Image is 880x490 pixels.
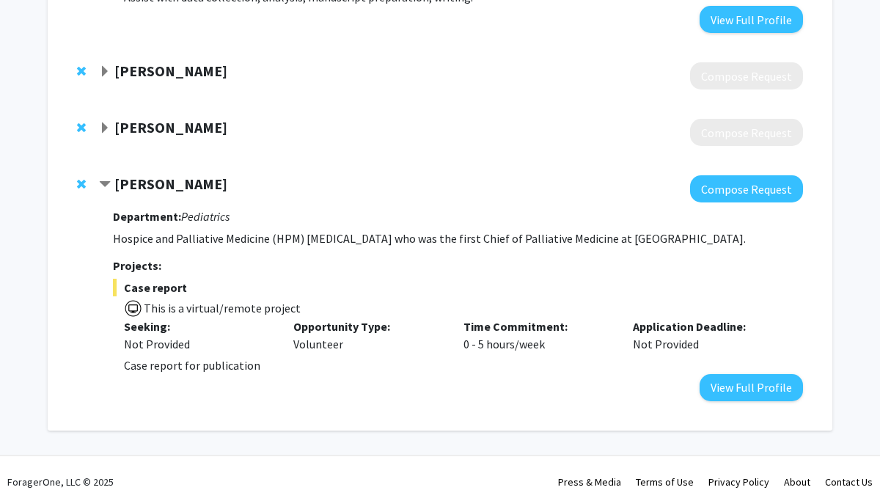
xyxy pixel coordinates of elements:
[636,475,694,489] a: Terms of Use
[784,475,810,489] a: About
[124,335,272,353] div: Not Provided
[700,6,803,33] button: View Full Profile
[181,209,230,224] i: Pediatrics
[113,279,803,296] span: Case report
[825,475,873,489] a: Contact Us
[114,175,227,193] strong: [PERSON_NAME]
[99,179,111,191] span: Contract Elissa Miller Bookmark
[77,65,86,77] span: Remove Kevin Min from bookmarks
[99,122,111,134] span: Expand Manuel Covarrubius Bookmark
[463,318,612,335] p: Time Commitment:
[114,62,227,80] strong: [PERSON_NAME]
[690,62,803,89] button: Compose Request to Kevin Min
[124,356,803,374] p: Case report for publication
[113,258,161,273] strong: Projects:
[700,374,803,401] button: View Full Profile
[293,318,441,335] p: Opportunity Type:
[633,318,781,335] p: Application Deadline:
[690,119,803,146] button: Compose Request to Manuel Covarrubius
[622,318,792,353] div: Not Provided
[124,318,272,335] p: Seeking:
[113,209,181,224] strong: Department:
[142,301,301,315] span: This is a virtual/remote project
[99,66,111,78] span: Expand Kevin Min Bookmark
[77,122,86,134] span: Remove Manuel Covarrubius from bookmarks
[282,318,452,353] div: Volunteer
[708,475,769,489] a: Privacy Policy
[11,424,62,479] iframe: Chat
[77,178,86,190] span: Remove Elissa Miller from bookmarks
[558,475,621,489] a: Press & Media
[114,118,227,136] strong: [PERSON_NAME]
[690,175,803,202] button: Compose Request to Elissa Miller
[452,318,623,353] div: 0 - 5 hours/week
[113,230,803,247] p: Hospice and Palliative Medicine (HPM) [MEDICAL_DATA] who was the first Chief of Palliative Medici...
